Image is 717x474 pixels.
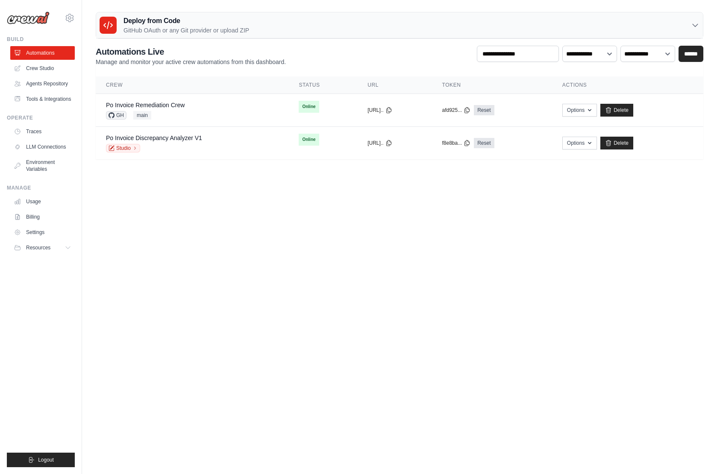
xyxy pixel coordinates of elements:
[552,76,703,94] th: Actions
[10,225,75,239] a: Settings
[10,92,75,106] a: Tools & Integrations
[10,241,75,255] button: Resources
[96,46,286,58] h2: Automations Live
[10,140,75,154] a: LLM Connections
[474,138,494,148] a: Reset
[299,101,319,113] span: Online
[10,61,75,75] a: Crew Studio
[7,453,75,467] button: Logout
[96,58,286,66] p: Manage and monitor your active crew automations from this dashboard.
[562,104,597,117] button: Options
[442,140,470,146] button: f8e8ba...
[106,144,140,152] a: Studio
[10,125,75,138] a: Traces
[10,195,75,208] a: Usage
[7,184,75,191] div: Manage
[123,16,249,26] h3: Deploy from Code
[96,76,288,94] th: Crew
[357,76,432,94] th: URL
[442,107,470,114] button: afd925...
[288,76,357,94] th: Status
[7,36,75,43] div: Build
[10,46,75,60] a: Automations
[123,26,249,35] p: GitHub OAuth or any Git provider or upload ZIP
[600,137,633,149] a: Delete
[26,244,50,251] span: Resources
[106,111,126,120] span: GH
[38,456,54,463] span: Logout
[600,104,633,117] a: Delete
[10,77,75,91] a: Agents Repository
[299,134,319,146] span: Online
[10,210,75,224] a: Billing
[106,135,202,141] a: Po Invoice Discrepancy Analyzer V1
[7,12,50,24] img: Logo
[7,114,75,121] div: Operate
[562,137,597,149] button: Options
[10,155,75,176] a: Environment Variables
[432,76,552,94] th: Token
[474,105,494,115] a: Reset
[106,102,185,108] a: Po Invoice Remediation Crew
[133,111,151,120] span: main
